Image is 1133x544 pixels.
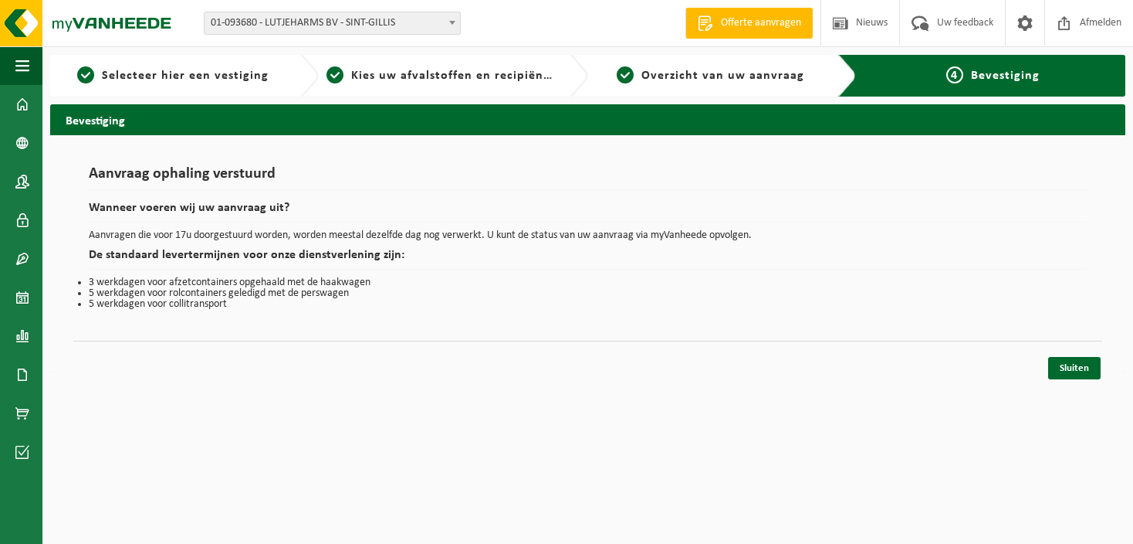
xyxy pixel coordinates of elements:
[89,288,1087,299] li: 5 werkdagen voor rolcontainers geledigd met de perswagen
[102,70,269,82] span: Selecteer hier een vestiging
[89,230,1087,241] p: Aanvragen die voor 17u doorgestuurd worden, worden meestal dezelfde dag nog verwerkt. U kunt de s...
[77,66,94,83] span: 1
[205,12,460,34] span: 01-093680 - LUTJEHARMS BV - SINT-GILLIS
[946,66,963,83] span: 4
[717,15,805,31] span: Offerte aanvragen
[617,66,634,83] span: 3
[326,66,556,85] a: 2Kies uw afvalstoffen en recipiënten
[204,12,461,35] span: 01-093680 - LUTJEHARMS BV - SINT-GILLIS
[1048,357,1101,379] a: Sluiten
[89,166,1087,190] h1: Aanvraag ophaling verstuurd
[58,66,288,85] a: 1Selecteer hier een vestiging
[326,66,343,83] span: 2
[971,70,1040,82] span: Bevestiging
[89,299,1087,310] li: 5 werkdagen voor collitransport
[89,249,1087,270] h2: De standaard levertermijnen voor onze dienstverlening zijn:
[89,277,1087,288] li: 3 werkdagen voor afzetcontainers opgehaald met de haakwagen
[50,104,1125,134] h2: Bevestiging
[351,70,563,82] span: Kies uw afvalstoffen en recipiënten
[641,70,804,82] span: Overzicht van uw aanvraag
[89,202,1087,223] h2: Wanneer voeren wij uw aanvraag uit?
[685,8,813,39] a: Offerte aanvragen
[596,66,826,85] a: 3Overzicht van uw aanvraag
